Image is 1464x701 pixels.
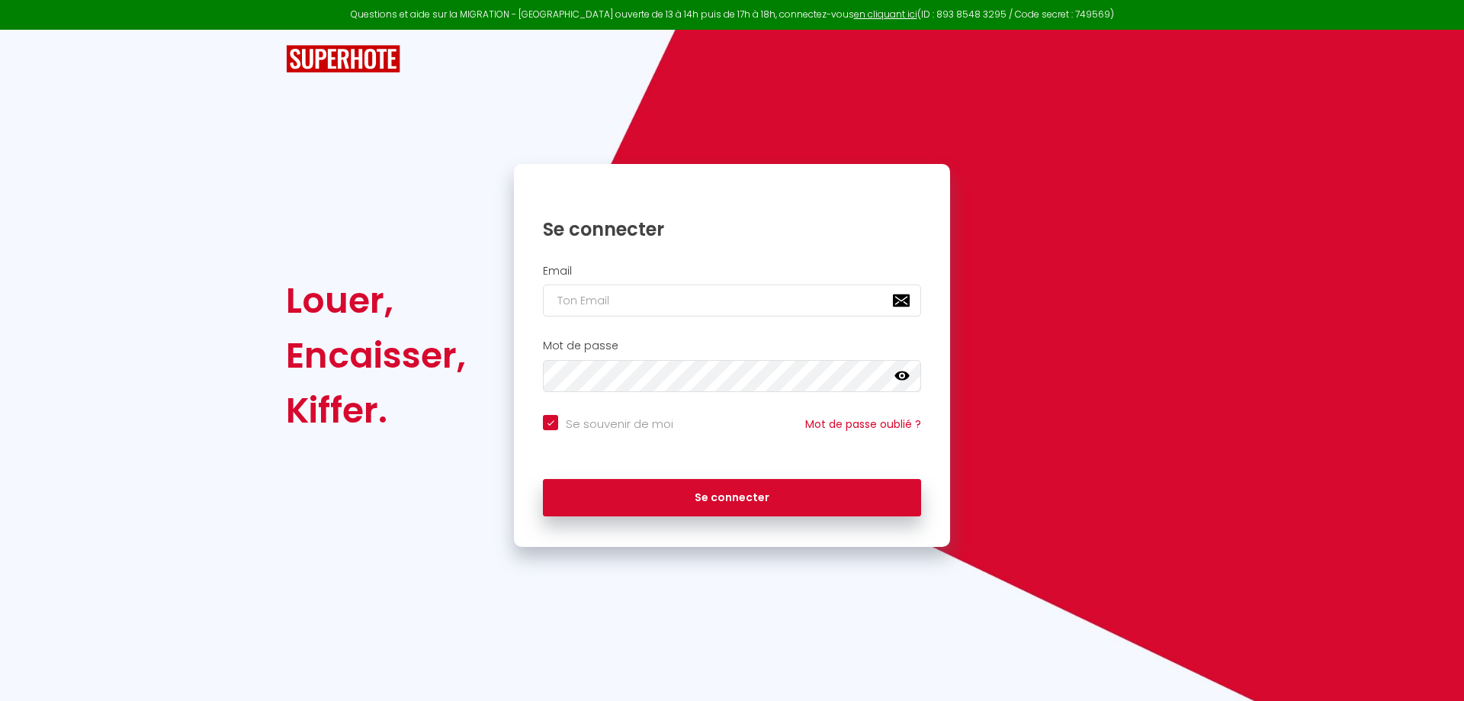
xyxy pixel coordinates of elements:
h2: Mot de passe [543,339,921,352]
div: Kiffer. [286,383,466,438]
h1: Se connecter [543,217,921,241]
div: Encaisser, [286,328,466,383]
div: Louer, [286,273,466,328]
button: Se connecter [543,479,921,517]
input: Ton Email [543,285,921,317]
a: Mot de passe oublié ? [805,416,921,432]
img: SuperHote logo [286,45,400,73]
h2: Email [543,265,921,278]
a: en cliquant ici [854,8,917,21]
